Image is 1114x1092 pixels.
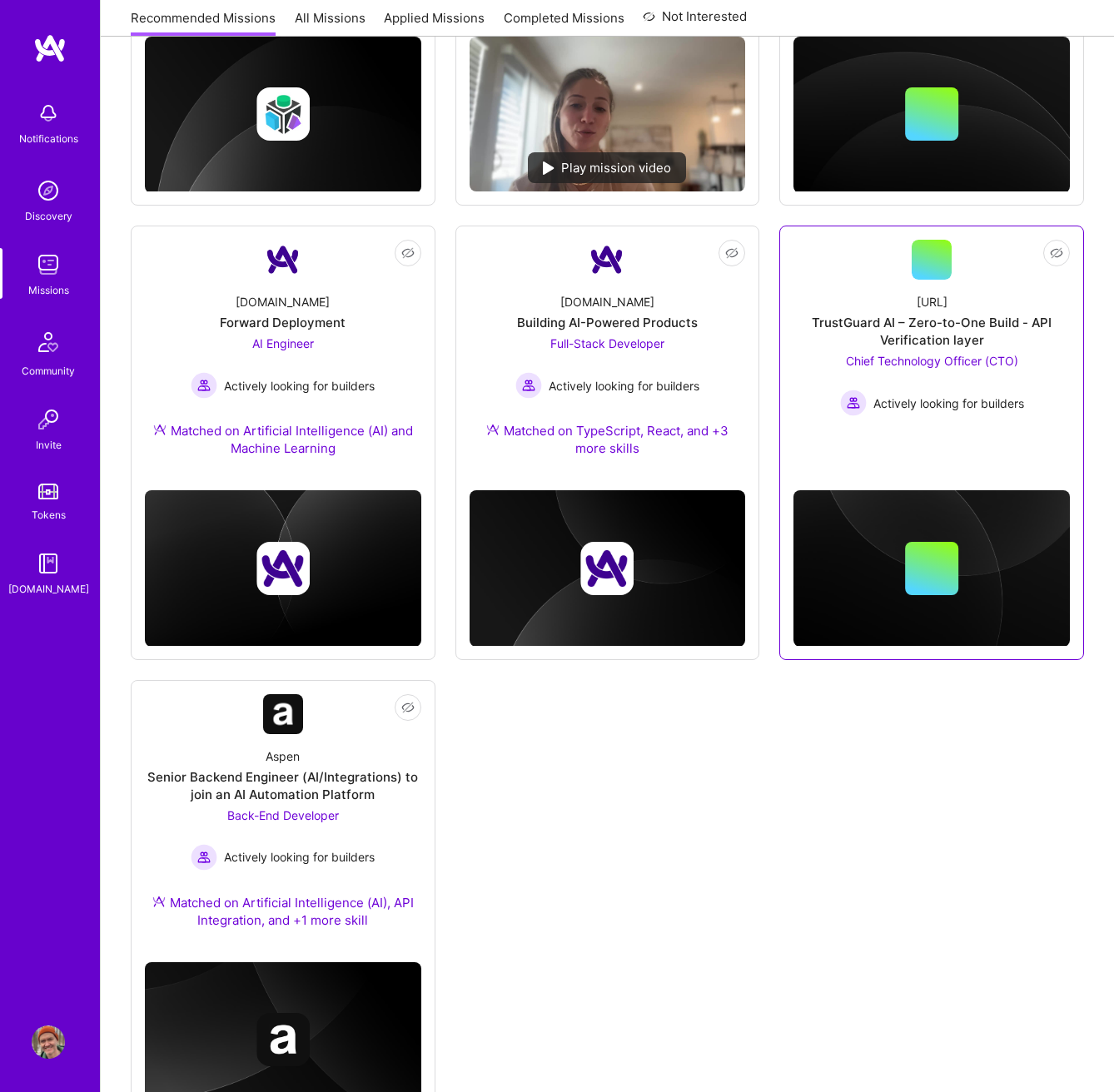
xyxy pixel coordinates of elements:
img: Actively looking for builders [191,372,217,399]
i: icon EyeClosed [401,701,415,714]
img: No Mission [470,37,746,192]
img: discovery [32,174,65,207]
i: icon EyeClosed [401,246,415,260]
span: Actively looking for builders [873,395,1024,412]
a: [URL]TrustGuard AI – Zero-to-One Build - API Verification layerChief Technology Officer (CTO) Act... [793,240,1070,436]
span: Actively looking for builders [224,848,375,866]
span: Actively looking for builders [549,377,699,395]
img: Ateam Purple Icon [486,423,500,436]
div: Aspen [266,747,300,765]
span: Chief Technology Officer (CTO) [846,354,1018,368]
img: Company Logo [263,240,303,280]
a: Completed Missions [504,9,624,37]
img: Company Logo [263,694,303,734]
div: Missions [28,281,69,299]
img: Actively looking for builders [191,844,217,871]
img: bell [32,97,65,130]
div: Forward Deployment [220,314,346,331]
a: Not Interested [643,7,747,37]
span: Actively looking for builders [224,377,375,395]
img: Invite [32,403,65,436]
img: play [543,161,555,175]
div: Discovery [25,207,72,225]
span: Back-End Developer [227,808,339,822]
img: Company logo [256,1013,310,1066]
img: Actively looking for builders [515,372,542,399]
a: Company LogoAspenSenior Backend Engineer (AI/Integrations) to join an AI Automation PlatformBack-... [145,694,421,949]
div: Tokens [32,506,66,524]
div: [DOMAIN_NAME] [8,580,89,598]
span: Full-Stack Developer [550,336,664,350]
div: Invite [36,436,62,454]
div: Building AI-Powered Products [517,314,698,331]
div: Play mission video [528,152,686,183]
img: cover [145,490,421,647]
div: [URL] [917,293,947,310]
a: Company Logo[DOMAIN_NAME]Building AI-Powered ProductsFull-Stack Developer Actively looking for bu... [470,240,746,477]
img: Company Logo [587,240,627,280]
img: cover [470,490,746,647]
a: All Missions [295,9,366,37]
img: Ateam Purple Icon [152,895,166,908]
a: Recommended Missions [131,9,276,37]
span: AI Engineer [252,336,314,350]
div: Matched on TypeScript, React, and +3 more skills [470,422,746,457]
div: [DOMAIN_NAME] [236,293,330,310]
a: Applied Missions [384,9,485,37]
div: Matched on Artificial Intelligence (AI) and Machine Learning [145,422,421,457]
div: [DOMAIN_NAME] [560,293,654,310]
img: tokens [38,484,58,499]
img: guide book [32,547,65,580]
div: Matched on Artificial Intelligence (AI), API Integration, and +1 more skill [145,894,421,929]
img: logo [33,33,67,63]
a: User Avatar [27,1025,69,1059]
div: Notifications [19,130,78,147]
img: Ateam Purple Icon [153,423,167,436]
i: icon EyeClosed [725,246,739,260]
img: teamwork [32,248,65,281]
img: User Avatar [32,1025,65,1059]
img: Community [28,322,68,362]
img: Actively looking for builders [840,390,867,416]
i: icon EyeClosed [1050,246,1063,260]
a: Company Logo[DOMAIN_NAME]Forward DeploymentAI Engineer Actively looking for buildersActively look... [145,240,421,477]
img: Company logo [256,542,310,595]
div: Senior Backend Engineer (AI/Integrations) to join an AI Automation Platform [145,768,421,803]
img: Company logo [256,87,310,141]
img: Company logo [580,542,634,595]
img: cover [793,490,1070,647]
div: TrustGuard AI – Zero-to-One Build - API Verification layer [793,314,1070,349]
div: Community [22,362,75,380]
